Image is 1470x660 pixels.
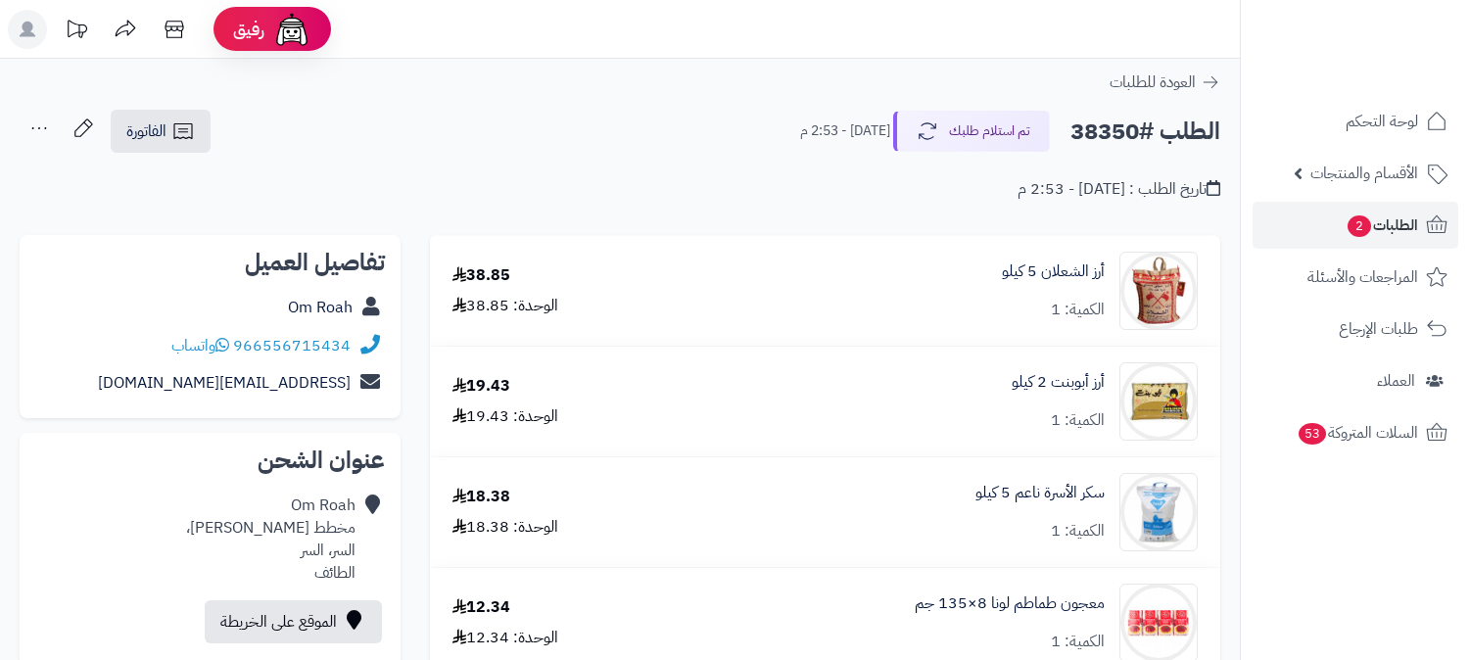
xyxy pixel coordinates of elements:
a: 966556715434 [233,334,351,357]
span: رفيق [233,18,264,41]
a: الفاتورة [111,110,211,153]
div: الكمية: 1 [1051,299,1105,321]
a: المراجعات والأسئلة [1253,254,1458,301]
button: تم استلام طلبك [893,111,1050,152]
a: سكر الأسرة ناعم 5 كيلو [975,482,1105,504]
span: 53 [1299,423,1326,445]
div: الوحدة: 12.34 [452,627,558,649]
div: الوحدة: 19.43 [452,405,558,428]
div: الكمية: 1 [1051,520,1105,542]
span: السلات المتروكة [1297,419,1418,447]
h2: تفاصيل العميل [35,251,385,274]
span: طلبات الإرجاع [1339,315,1418,343]
div: Om Roah مخطط [PERSON_NAME]، السر، السر الطائف [186,495,356,584]
div: تاريخ الطلب : [DATE] - 2:53 م [1018,178,1220,201]
div: 12.34 [452,596,510,619]
a: معجون طماطم لونا 8×135 جم [915,592,1105,615]
div: الكمية: 1 [1051,631,1105,653]
a: العملاء [1253,357,1458,404]
h2: الطلب #38350 [1070,112,1220,152]
a: الموقع على الخريطة [205,600,382,643]
span: الفاتورة [126,119,166,143]
span: المراجعات والأسئلة [1307,263,1418,291]
div: الوحدة: 18.38 [452,516,558,539]
span: لوحة التحكم [1346,108,1418,135]
a: لوحة التحكم [1253,98,1458,145]
a: أرز أبوبنت 2 كيلو [1012,371,1105,394]
span: 2 [1348,215,1371,237]
div: 19.43 [452,375,510,398]
img: 1664176778-160165-90x90.jpg [1120,252,1197,330]
div: الكمية: 1 [1051,409,1105,432]
a: أرز الشعلان 5 كيلو [1002,260,1105,283]
img: 1664177005-%D8%AA%D9%86%D8%B2%D9%8A%D9%84%20(19)-90x90.jpg [1120,362,1197,441]
img: ai-face.png [272,10,311,49]
small: [DATE] - 2:53 م [800,121,890,141]
a: واتساب [171,334,229,357]
a: السلات المتروكة53 [1253,409,1458,456]
div: 18.38 [452,486,510,508]
a: طلبات الإرجاع [1253,306,1458,353]
a: Om Roah [288,296,353,319]
a: الطلبات2 [1253,202,1458,249]
span: الأقسام والمنتجات [1310,160,1418,187]
span: العملاء [1377,367,1415,395]
a: تحديثات المنصة [52,10,101,54]
a: العودة للطلبات [1110,71,1220,94]
span: العودة للطلبات [1110,71,1196,94]
a: [EMAIL_ADDRESS][DOMAIN_NAME] [98,371,351,395]
span: الطلبات [1346,212,1418,239]
div: 38.85 [452,264,510,287]
div: الوحدة: 38.85 [452,295,558,317]
h2: عنوان الشحن [35,448,385,472]
img: 1664106332-p1Q67h0RhTktizcuFFcbSS66uCfKuOiAB6yOm0dt-90x90.jpg [1120,473,1197,551]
